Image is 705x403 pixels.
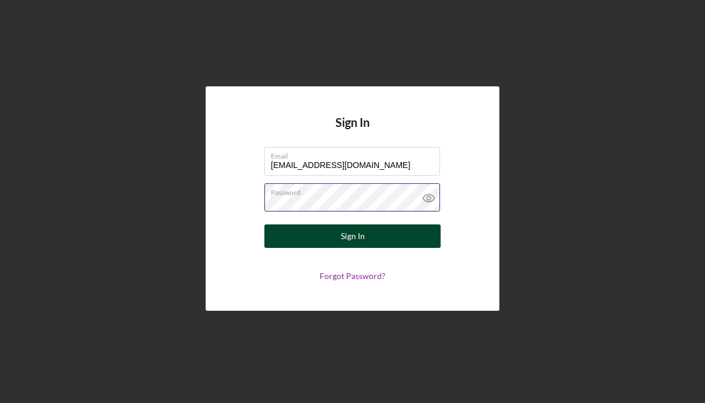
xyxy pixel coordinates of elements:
a: Forgot Password? [320,271,385,281]
label: Password [271,184,440,197]
div: Sign In [341,224,365,248]
label: Email [271,147,440,160]
h4: Sign In [335,116,370,147]
button: Sign In [264,224,441,248]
